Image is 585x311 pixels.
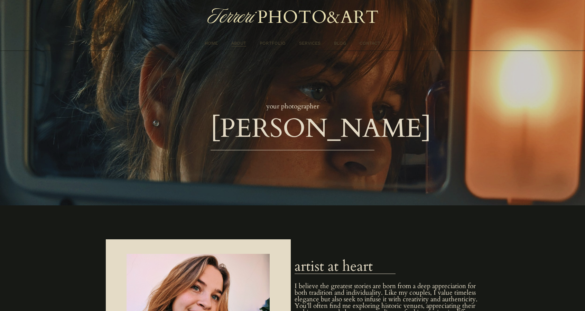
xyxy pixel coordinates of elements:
[260,39,286,47] a: PORTFOLIO
[206,4,379,30] img: TERRERI PHOTO &amp; ART
[252,103,333,110] h4: your photographer
[299,39,321,47] a: SERVICES
[295,260,458,273] h2: artist at heart
[334,39,346,47] a: BLOG
[360,39,380,47] a: CONTACT
[205,39,218,47] a: HOME
[211,116,431,142] h2: [PERSON_NAME]
[231,39,246,47] a: ABOUT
